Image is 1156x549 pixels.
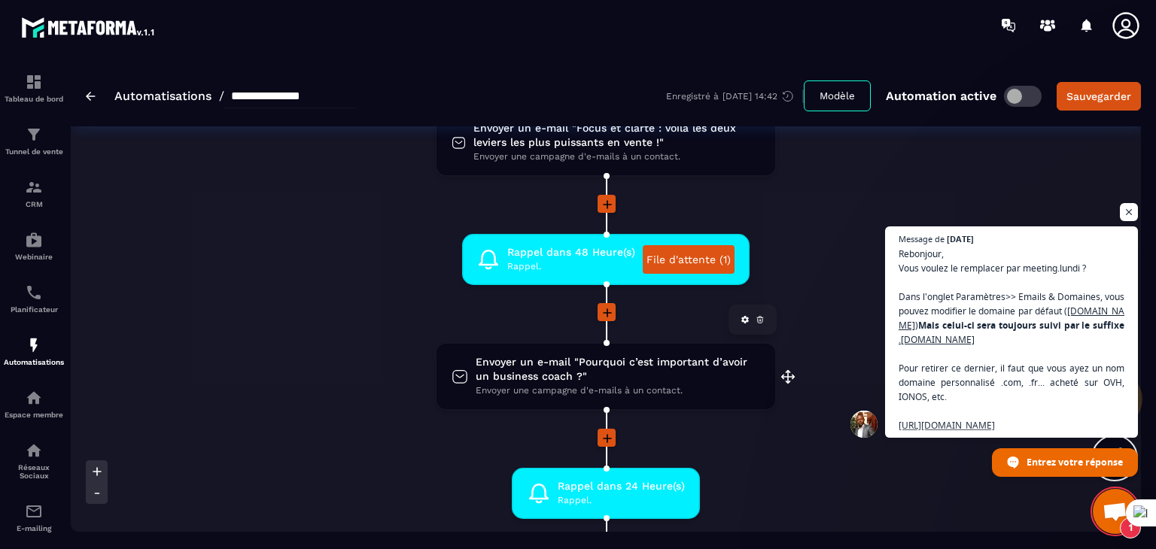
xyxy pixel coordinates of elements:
[25,126,43,144] img: formation
[4,358,64,366] p: Automatisations
[1066,89,1131,104] div: Sauvegarder
[25,389,43,407] img: automations
[4,95,64,103] p: Tableau de bord
[4,62,64,114] a: formationformationTableau de bord
[4,253,64,261] p: Webinaire
[4,200,64,208] p: CRM
[25,73,43,91] img: formation
[25,178,43,196] img: formation
[1027,449,1123,475] span: Entrez votre réponse
[4,114,64,167] a: formationformationTunnel de vente
[643,245,735,274] a: File d'attente (1)
[558,479,685,493] span: Rappel dans 24 Heure(s)
[4,147,64,156] p: Tunnel de vente
[473,150,760,164] span: Envoyer une campagne d'e-mails à un contact.
[1093,489,1138,534] a: Ouvrir le chat
[25,336,43,354] img: automations
[476,384,760,398] span: Envoyer une campagne d'e-mails à un contact.
[25,502,43,520] img: email
[507,245,635,259] span: Rappel dans 48 Heure(s)
[4,325,64,378] a: automationsautomationsAutomatisations
[4,220,64,272] a: automationsautomationsWebinaire
[4,305,64,314] p: Planificateur
[114,89,211,103] a: Automatisations
[473,121,760,150] span: Envoyer un e-mail "Focus et clarté : voilà les deux leviers les plus puissants en vente !"
[4,411,64,419] p: Espace membre
[1057,82,1141,111] button: Sauvegarder
[899,247,1124,518] span: Rebonjour, Vous voulez le remplacer par meeting.lundi ? Dans l'onglet Paramètres>> Emails & Domai...
[886,89,996,103] p: Automation active
[86,92,96,101] img: arrow
[558,493,685,508] span: Rappel.
[4,463,64,480] p: Réseaux Sociaux
[666,89,804,103] div: Enregistré à
[476,355,760,384] span: Envoyer un e-mail "Pourquoi c’est important d’avoir un business coach ?"
[21,14,157,41] img: logo
[25,284,43,302] img: scheduler
[1120,517,1141,538] span: 1
[507,259,635,274] span: Rappel.
[25,441,43,460] img: social-network
[722,91,777,102] p: [DATE] 14:42
[947,235,974,243] span: [DATE]
[219,89,224,103] span: /
[4,430,64,491] a: social-networksocial-networkRéseaux Sociaux
[4,272,64,325] a: schedulerschedulerPlanificateur
[25,231,43,249] img: automations
[4,491,64,544] a: emailemailE-mailing
[804,80,871,111] button: Modèle
[4,524,64,532] p: E-mailing
[4,167,64,220] a: formationformationCRM
[899,235,945,243] span: Message de
[4,378,64,430] a: automationsautomationsEspace membre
